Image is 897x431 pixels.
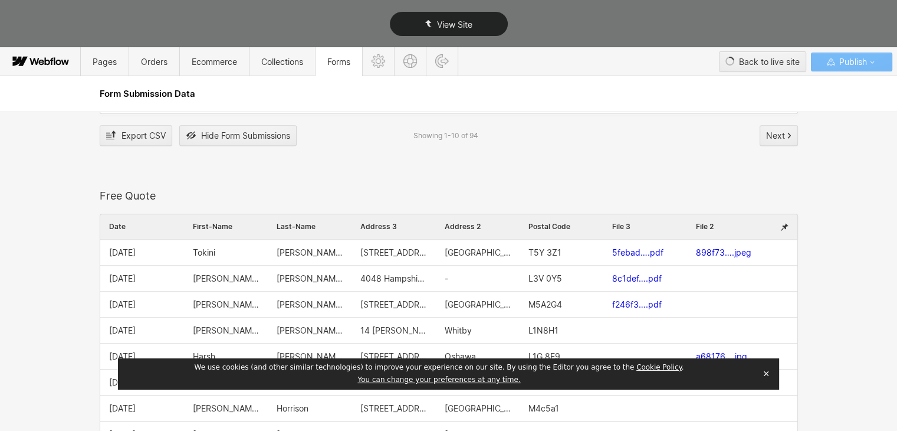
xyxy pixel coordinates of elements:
button: Back to live site [719,51,806,72]
span: View Site [437,19,472,30]
span: [PERSON_NAME] [193,404,259,413]
span: [STREET_ADDRESS] [360,248,426,257]
span: L1G 8E9 [528,352,560,361]
div: Showing 1-10 of 94 [413,132,478,140]
span: [DATE] [109,378,136,387]
span: [DATE] [109,248,136,257]
a: f246f3….pdf [612,299,662,309]
a: 8c1def….pdf [612,273,662,283]
span: [GEOGRAPHIC_DATA] [445,300,511,309]
span: [GEOGRAPHIC_DATA] [445,248,511,257]
div: File 2 [687,214,771,239]
button: Publish [811,53,892,71]
span: [PERSON_NAME] [277,352,343,361]
span: [PERSON_NAME] [277,248,343,257]
div: Date [100,214,184,239]
button: Next [760,125,798,146]
span: [PERSON_NAME] [277,300,343,309]
span: Postal Code [528,223,570,231]
button: You can change your preferences at any time. [357,376,520,385]
span: [PERSON_NAME] [193,274,259,283]
a: a68176….jpg [696,351,747,361]
span: [STREET_ADDRESS] [360,404,426,413]
div: Saturday, September 13, 2025 1:49 PM [100,370,184,395]
div: File 3 [603,214,687,239]
span: First-Name [193,223,232,231]
span: [PERSON_NAME] [277,326,343,335]
div: Address 2 [436,214,520,239]
span: Hide Form Submissions [201,127,290,145]
span: [PERSON_NAME] [277,274,343,283]
button: Close [758,365,774,383]
span: [DATE] [109,404,136,413]
span: L3V 0Y5 [528,274,562,283]
a: Cookie Policy [636,363,682,371]
div: Monday, September 22, 2025 8:34 PM [100,266,184,291]
span: L1N8H1 [528,326,558,335]
span: Pages [93,57,117,67]
span: Forms [327,57,350,67]
span: We use cookies (and other similar technologies) to improve your experience on our site. By using ... [195,363,684,371]
span: Ecommerce [192,57,237,67]
a: 898f73….jpeg [696,247,751,257]
span: Address 3 [360,223,397,231]
div: First-Name [184,214,268,239]
span: Whitby [445,326,472,335]
div: Postal Code [520,214,603,239]
span: Publish [836,53,866,71]
span: Tokini [193,248,215,257]
span: Harsh [193,352,215,361]
span: [DATE] [109,300,136,309]
span: M4c5a1 [528,404,559,413]
span: [GEOGRAPHIC_DATA] [445,404,511,413]
span: [PERSON_NAME] [193,300,259,309]
span: Address 2 [445,223,481,231]
span: M5A2G4 [528,300,562,309]
div: Last-Name [268,214,351,239]
div: Back to live site [725,53,800,71]
span: Last-Name [277,223,316,231]
div: Tuesday, September 16, 2025 6:51 PM [100,318,184,343]
div: Monday, September 15, 2025 2:23 PM [100,344,184,369]
span: [STREET_ADDRESS] [360,300,426,309]
span: [PERSON_NAME] [193,326,259,335]
span: Next [766,127,785,145]
span: Collections [261,57,303,67]
span: T5Y 3Z1 [528,248,561,257]
a: 5febad….pdf [612,247,663,257]
span: Oshawa [445,352,476,361]
div: Monday, September 22, 2025 10:18 AM [100,292,184,317]
div: Wednesday, September 10, 2025 5:39 PM [100,396,184,421]
h2: Form Submission Data [100,88,798,100]
span: Horrison [277,404,308,413]
span: 4048 Hampshire [PERSON_NAME] Line [360,274,426,283]
span: Export CSV [121,127,166,145]
span: File 2 [696,223,714,231]
span: [DATE] [109,352,136,361]
span: [DATE] [109,274,136,283]
span: Orders [141,57,167,67]
div: Free Quote [100,190,798,202]
span: - [445,274,448,283]
span: 14 [PERSON_NAME] crt [360,326,426,335]
div: Tuesday, September 23, 2025 12:49 AM [100,240,184,265]
button: Hide Form Submissions [179,125,297,146]
button: Export CSV [100,125,172,146]
span: File 3 [612,223,630,231]
span: [DATE] [109,326,136,335]
span: [STREET_ADDRESS] [360,352,426,361]
div: Address 3 [351,214,435,239]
